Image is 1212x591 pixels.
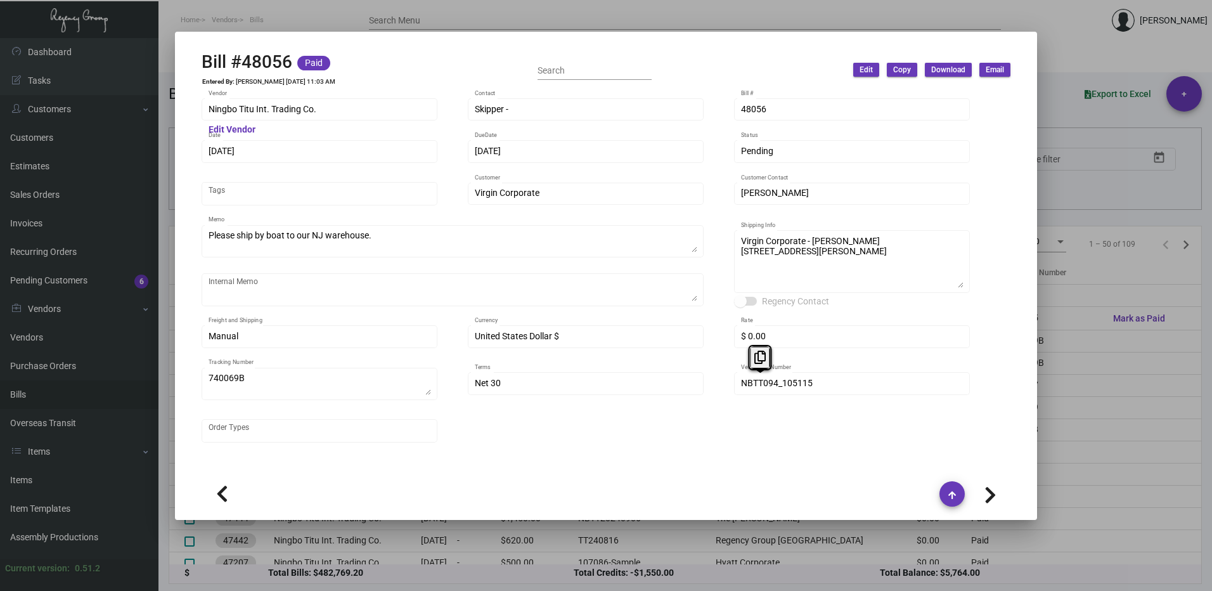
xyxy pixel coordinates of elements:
[762,294,829,309] span: Regency Contact
[860,65,873,75] span: Edit
[297,56,330,70] mat-chip: Paid
[986,65,1004,75] span: Email
[754,351,766,364] i: Copy
[925,63,972,77] button: Download
[209,331,238,341] span: Manual
[212,471,235,484] div: Items
[931,65,965,75] span: Download
[248,471,272,484] div: Tasks
[853,63,879,77] button: Edit
[202,51,292,73] h2: Bill #48056
[390,471,439,484] div: Activity logs
[979,63,1010,77] button: Email
[5,562,70,575] div: Current version:
[235,78,336,86] td: [PERSON_NAME] [DATE] 11:03 AM
[286,471,310,484] div: Notes
[202,78,235,86] td: Entered By:
[324,471,376,484] div: Attachments
[893,65,911,75] span: Copy
[741,379,964,389] input: Vendor Bill Number
[741,146,773,156] span: Pending
[209,125,255,135] mat-hint: Edit Vendor
[887,63,917,77] button: Copy
[75,562,100,575] div: 0.51.2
